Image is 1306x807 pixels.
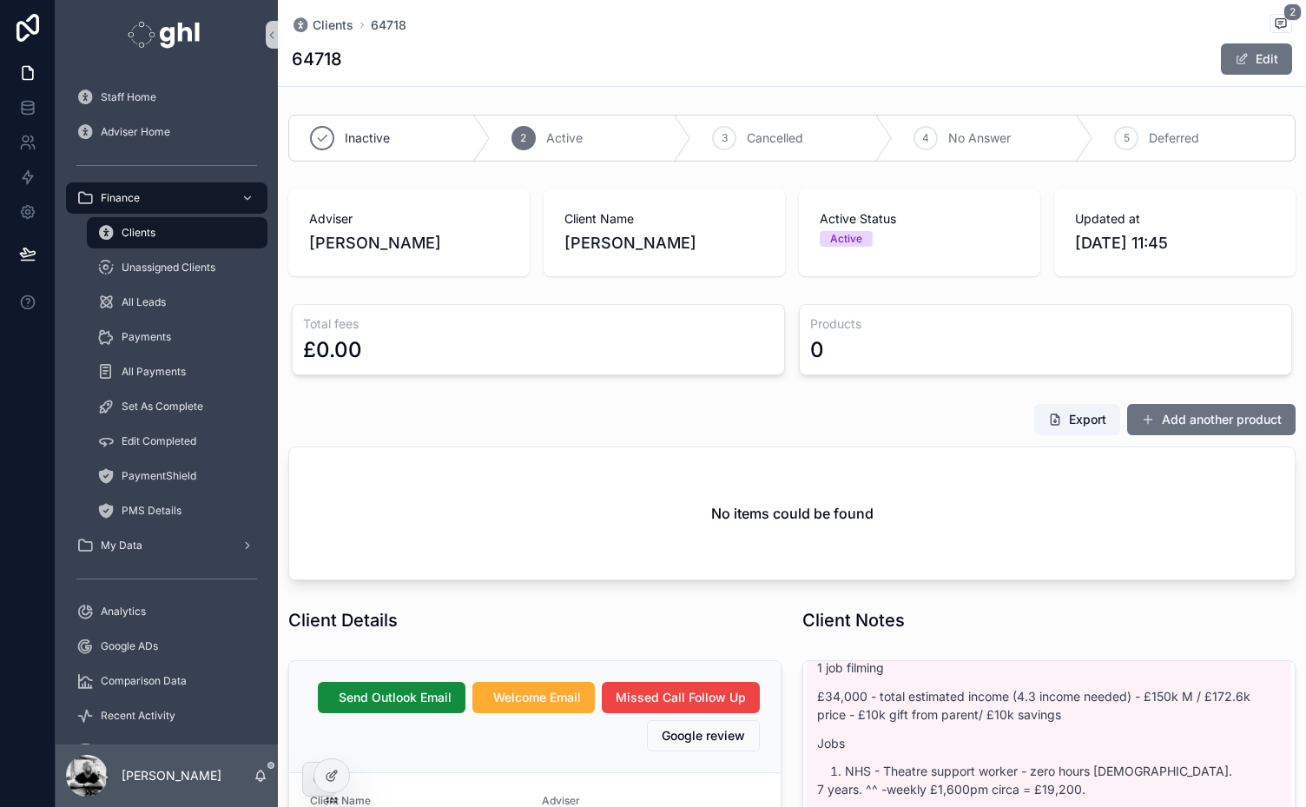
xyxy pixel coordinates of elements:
[66,116,267,148] a: Adviser Home
[87,356,267,387] a: All Payments
[747,129,803,147] span: Cancelled
[722,131,728,145] span: 3
[122,469,196,483] span: PaymentShield
[87,460,267,492] a: PaymentShield
[122,295,166,309] span: All Leads
[101,539,142,552] span: My Data
[101,639,158,653] span: Google ADs
[122,330,171,344] span: Payments
[101,709,175,723] span: Recent Activity
[101,125,170,139] span: Adviser Home
[817,687,1281,724] p: £34,000 - total estimated income (4.3 income needed) - £150k M / £172.6k price - £10k gift from p...
[830,231,862,247] div: Active
[309,231,441,255] span: [PERSON_NAME]
[292,47,342,71] h1: 64718
[101,674,187,688] span: Comparison Data
[87,287,267,318] a: All Leads
[87,495,267,526] a: PMS Details
[87,252,267,283] a: Unassigned Clients
[122,434,196,448] span: Edit Completed
[1034,404,1120,435] button: Export
[310,794,371,807] span: Client Name
[1075,210,1275,228] span: Updated at
[564,231,764,255] span: [PERSON_NAME]
[66,82,267,113] a: Staff Home
[1283,3,1302,21] span: 2
[520,131,526,145] span: 2
[87,217,267,248] a: Clients
[66,631,267,662] a: Google ADs
[122,365,186,379] span: All Payments
[122,261,215,275] span: Unassigned Clients
[56,69,278,744] div: scrollable content
[339,689,452,706] span: Send Outlook Email
[810,315,1281,333] h3: Products
[66,735,267,766] a: Data Integrity
[948,129,1011,147] span: No Answer
[1127,404,1296,435] button: Add another product
[546,129,583,147] span: Active
[66,700,267,731] a: Recent Activity
[66,530,267,561] a: My Data
[602,682,760,713] button: Missed Call Follow Up
[101,605,146,618] span: Analytics
[87,391,267,422] a: Set As Complete
[66,665,267,697] a: Comparison Data
[122,504,181,518] span: PMS Details
[288,608,398,632] h1: Client Details
[122,400,203,413] span: Set As Complete
[66,182,267,214] a: Finance
[313,17,353,34] span: Clients
[101,744,168,757] span: Data Integrity
[128,21,205,49] img: App logo
[122,226,155,240] span: Clients
[1221,43,1292,75] button: Edit
[309,210,509,228] span: Adviser
[817,658,1281,677] p: 1 job filming
[472,682,595,713] button: Welcome Email
[564,210,764,228] span: Client Name
[87,321,267,353] a: Payments
[616,689,746,706] span: Missed Call Follow Up
[101,90,156,104] span: Staff Home
[303,336,362,364] div: £0.00
[802,608,905,632] h1: Client Notes
[303,315,774,333] h3: Total fees
[371,17,406,34] a: 64718
[922,131,929,145] span: 4
[711,503,874,524] h2: No items could be found
[1124,131,1130,145] span: 5
[1149,129,1199,147] span: Deferred
[292,17,353,34] a: Clients
[87,426,267,457] a: Edit Completed
[1270,14,1292,36] button: 2
[817,780,1281,798] p: 7 years. ^^ -weekly £1,600pm circa = £19,200.
[845,763,1281,780] li: NHS - Theatre support worker - zero hours [DEMOGRAPHIC_DATA].
[493,689,581,706] span: Welcome Email
[647,720,760,751] button: Google review
[66,596,267,627] a: Analytics
[810,336,824,364] div: 0
[662,727,745,744] span: Google review
[101,191,140,205] span: Finance
[1075,231,1275,255] span: [DATE] 11:45
[817,734,1281,752] p: Jobs
[318,682,465,713] button: Send Outlook Email
[122,767,221,784] p: [PERSON_NAME]
[820,210,1019,228] span: Active Status
[542,794,580,807] span: Adviser
[345,129,390,147] span: Inactive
